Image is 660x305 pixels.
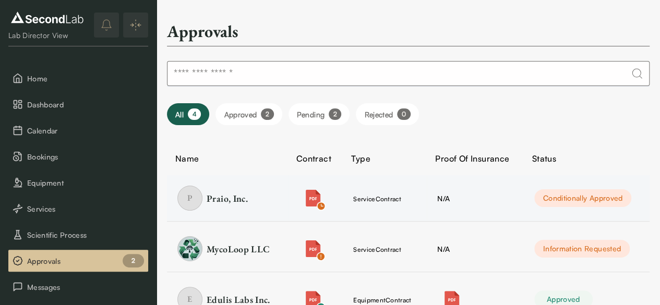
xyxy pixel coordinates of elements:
[27,282,144,292] span: Messages
[534,189,632,207] div: Conditionally Approved
[167,146,288,171] th: Name
[177,236,202,261] img: profile image
[8,276,148,298] button: Messages
[8,119,148,141] button: Calendar
[353,195,401,203] span: service Contract
[305,240,321,257] img: Attachment icon for pdf
[8,9,86,26] img: logo
[437,245,450,253] span: N/A
[188,108,201,120] div: 4
[524,146,650,171] th: Status
[316,201,326,211] img: Check icon for pdf
[8,224,148,246] button: Scientific Process
[298,184,328,213] button: Attachment icon for pdfCheck icon for pdf
[167,103,209,125] button: Filter all bookings
[177,236,278,261] a: item MycoLoop LLC
[427,146,523,171] th: Proof Of Insurance
[353,246,401,253] span: service Contract
[123,254,144,267] div: 2
[261,108,273,120] div: 2
[353,296,411,304] span: equipment Contract
[8,145,148,167] button: Bookings
[27,229,144,240] span: Scientific Process
[27,255,144,266] span: Approvals
[177,186,278,211] a: item Praio, Inc.
[123,13,148,38] button: Expand/Collapse sidebar
[329,108,341,120] div: 2
[8,67,148,89] button: Home
[167,21,238,42] h2: Approvals
[215,103,282,125] button: Filter Approved bookings
[207,242,270,255] div: MycoLoop LLC
[343,146,427,171] th: Type
[27,203,144,214] span: Services
[8,198,148,219] button: Services
[8,250,148,272] button: Approvals
[289,103,350,125] button: Filter Pending bookings
[288,146,343,171] th: Contract
[177,186,202,211] span: P
[305,190,321,206] img: Attachment icon for pdf
[8,172,148,193] button: Equipment
[298,234,328,263] button: Attachment icon for pdfCheck icon for pdf
[27,73,144,84] span: Home
[94,13,119,38] button: notifications
[8,93,148,115] button: Dashboard
[534,240,630,258] div: Information Requested
[356,103,418,125] button: Filter Rejected bookings
[27,99,144,110] span: Dashboard
[437,194,450,203] span: N/A
[397,108,410,120] div: 0
[316,252,326,261] img: Check icon for pdf
[8,30,86,41] div: Lab Director View
[207,192,248,205] div: Praio, Inc.
[27,125,144,136] span: Calendar
[27,177,144,188] span: Equipment
[27,151,144,162] span: Bookings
